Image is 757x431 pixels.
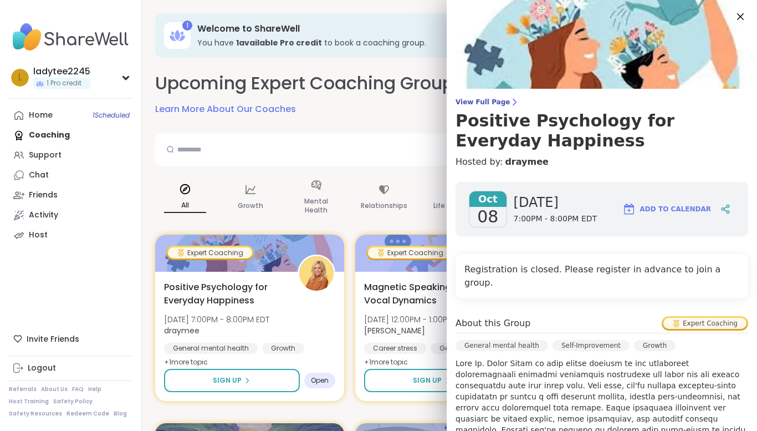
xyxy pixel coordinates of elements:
div: Expert Coaching [168,247,252,258]
a: draymee [505,155,548,169]
span: Add to Calendar [640,204,711,214]
div: Expert Coaching [368,247,452,258]
div: Chat [29,170,49,181]
a: Chat [9,165,132,185]
div: General mental health [431,343,524,354]
a: Referrals [9,386,37,393]
span: Sign Up [413,376,442,386]
span: View Full Page [456,98,748,107]
h4: About this Group [456,317,530,330]
img: ShareWell Nav Logo [9,18,132,57]
a: Blog [114,410,127,418]
div: ladytee2245 [33,65,90,78]
div: Growth [262,343,304,354]
a: Support [9,145,132,165]
h3: Welcome to ShareWell [197,23,631,35]
span: Oct [469,191,507,207]
div: Logout [28,363,56,374]
h4: Hosted by: [456,155,748,169]
button: Sign Up [164,369,300,392]
div: General mental health [164,343,258,354]
b: 1 available Pro credit [236,37,322,48]
a: Activity [9,205,132,225]
div: Self-Improvement [553,340,630,351]
a: Safety Policy [53,398,93,405]
div: Host [29,230,48,241]
span: 1 Pro credit [47,79,81,88]
span: 1 Scheduled [93,111,130,120]
span: [DATE] 12:00PM - 1:00PM EDT [364,314,469,325]
div: Activity [29,210,58,221]
div: Friends [29,190,58,201]
a: Help [88,386,101,393]
a: Friends [9,185,132,205]
div: Expert Coaching [663,318,746,329]
a: View Full PagePositive Psychology for Everyday Happiness [456,98,748,151]
a: Learn More About Our Coaches [155,103,305,116]
span: 7:00PM - 8:00PM EDT [514,214,597,225]
div: Support [29,150,62,161]
a: Host Training [9,398,49,405]
p: Relationships [361,199,407,212]
img: ShareWell Logomark [622,202,636,216]
span: Sign Up [213,376,242,386]
a: Logout [9,358,132,378]
div: Career stress [364,343,426,354]
button: Add to Calendar [617,196,716,222]
span: Open [311,376,329,385]
a: Home1Scheduled [9,105,132,125]
b: draymee [164,325,200,336]
div: 1 [182,21,192,31]
h2: Upcoming Expert Coaching Groups [155,71,464,96]
div: Home [29,110,53,121]
span: [DATE] 7:00PM - 8:00PM EDT [164,314,269,325]
a: Safety Resources [9,410,62,418]
span: l [18,70,22,85]
iframe: Spotlight [298,102,306,111]
div: General mental health [456,340,548,351]
span: Positive Psychology for Everyday Happiness [164,281,285,307]
a: FAQ [72,386,84,393]
a: About Us [41,386,68,393]
h4: Registration is closed. Please register in advance to join a group. [464,263,739,290]
span: [DATE] [514,194,597,211]
iframe: Spotlight [121,131,130,140]
p: Mental Health [295,195,337,217]
span: Magnetic Speaking Skills: Vocal Dynamics [364,281,485,307]
p: Growth [238,199,263,212]
div: Growth [634,340,676,351]
button: Sign Up [364,369,500,392]
img: draymee [299,256,334,291]
b: [PERSON_NAME] [364,325,425,336]
div: Invite Friends [9,329,132,349]
a: Host [9,225,132,245]
p: All [164,199,206,213]
h3: You have to book a coaching group. [197,37,631,48]
span: 08 [477,207,498,227]
a: Redeem Code [67,410,109,418]
p: Life Events [433,199,470,212]
h3: Positive Psychology for Everyday Happiness [456,111,748,151]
